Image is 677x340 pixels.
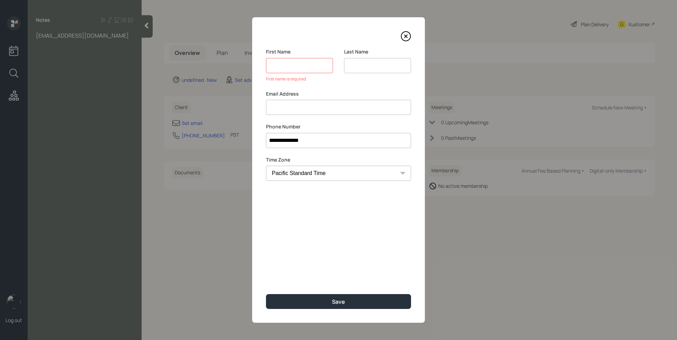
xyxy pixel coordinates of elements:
label: First Name [266,48,333,55]
label: Email Address [266,90,411,97]
label: Last Name [344,48,411,55]
label: Time Zone [266,156,411,163]
button: Save [266,294,411,309]
div: First name is required [266,76,333,82]
label: Phone Number [266,123,411,130]
div: Save [332,298,345,305]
